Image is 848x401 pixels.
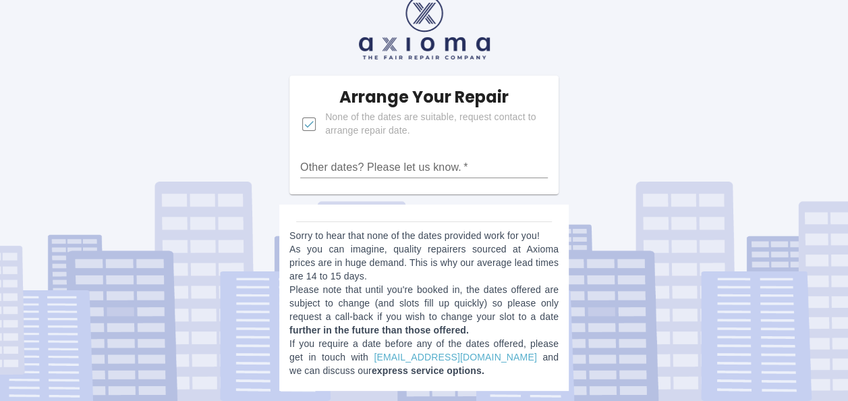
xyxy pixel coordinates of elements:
[374,352,536,363] a: [EMAIL_ADDRESS][DOMAIN_NAME]
[325,111,537,138] span: None of the dates are suitable, request contact to arrange repair date.
[372,365,484,376] b: express service options.
[289,229,559,377] p: Sorry to hear that none of the dates provided work for you! As you can imagine, quality repairers...
[339,86,509,108] h5: Arrange Your Repair
[289,325,469,336] b: further in the future than those offered.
